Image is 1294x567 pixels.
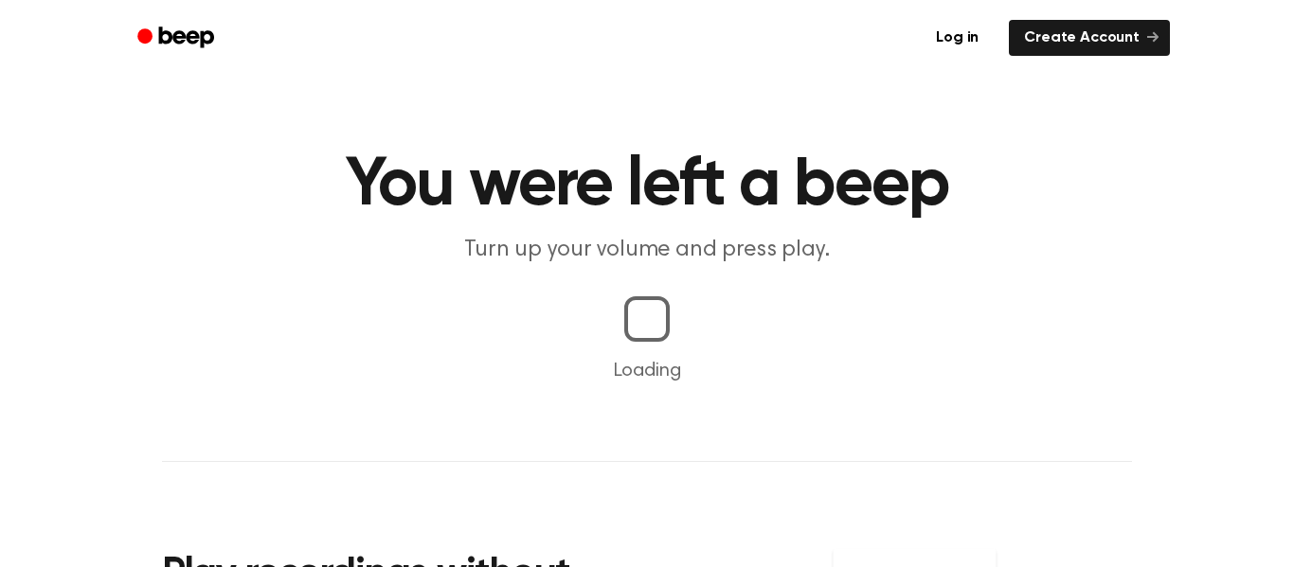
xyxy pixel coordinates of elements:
[162,151,1132,220] h1: You were left a beep
[283,235,1011,266] p: Turn up your volume and press play.
[124,20,231,57] a: Beep
[23,357,1271,385] p: Loading
[1009,20,1170,56] a: Create Account
[917,16,997,60] a: Log in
